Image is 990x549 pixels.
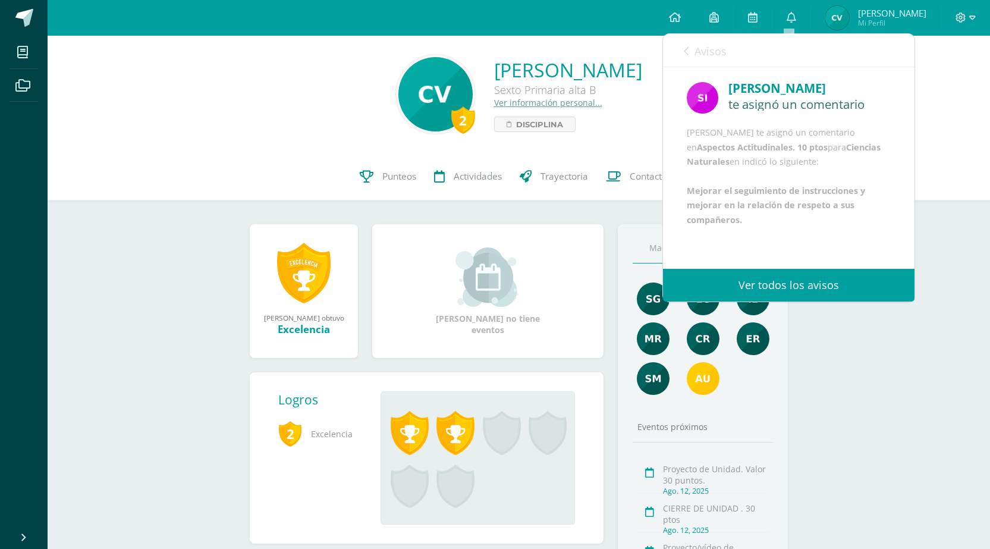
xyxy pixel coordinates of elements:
[511,153,597,200] a: Trayectoria
[687,362,719,395] img: 64a9719c1cc1ef513aa09b53fb69bc95.png
[455,247,520,307] img: event_small.png
[694,44,727,58] span: Avisos
[451,106,475,134] div: 2
[663,486,769,496] div: Ago. 12, 2025
[637,322,670,355] img: de7dd2f323d4d3ceecd6bfa9930379e0.png
[454,170,502,183] span: Actividades
[425,153,511,200] a: Actividades
[278,391,371,408] div: Logros
[858,18,926,28] span: Mi Perfil
[687,185,865,225] b: Mejorar el seguimiento de instrucciones y mejorar en la relación de respeto a sus compañeros.
[278,418,362,450] span: Excelencia
[858,7,926,19] span: [PERSON_NAME]
[697,142,828,153] b: Aspectos Actitudinales. 10 ptos
[687,322,719,355] img: 104ce5d173fec743e2efb93366794204.png
[398,57,473,131] img: defeaa02410d3dcf47514a487303eaf5.png
[687,126,891,227] div: [PERSON_NAME] te asignó un comentario en para en indicó lo siguiente:
[728,79,891,98] div: [PERSON_NAME]
[494,83,642,97] div: Sexto Primaria alta B
[597,153,680,200] a: Contactos
[516,117,563,131] span: Disciplina
[663,525,769,535] div: Ago. 12, 2025
[351,153,425,200] a: Punteos
[494,57,642,83] a: [PERSON_NAME]
[540,170,588,183] span: Trayectoria
[637,283,670,315] img: ee35f1b59b936e17b4e16123131ca31e.png
[637,362,670,395] img: 6e5fe0f518d889198993e8d3934614a7.png
[663,503,769,525] div: CIERRE DE UNIDAD . 30 ptos
[687,82,718,114] img: c20b0babc29a6d84fd74ae6bc187e4aa.png
[630,170,671,183] span: Contactos
[278,420,302,447] span: 2
[262,322,346,336] div: Excelencia
[633,421,773,432] div: Eventos próximos
[429,247,548,335] div: [PERSON_NAME] no tiene eventos
[663,269,914,302] a: Ver todos los avisos
[494,117,576,132] a: Disciplina
[823,43,834,57] span: 32
[737,322,769,355] img: 6ee8f939e44d4507d8a11da0a8fde545.png
[382,170,416,183] span: Punteos
[633,233,703,263] a: Maestros
[262,313,346,322] div: [PERSON_NAME] obtuvo
[823,43,894,57] span: avisos sin leer
[825,6,849,30] img: 9f8ab4d8945f2a282d17ed11e56b1c33.png
[663,463,769,486] div: Proyecto de Unidad. Valor 30 puntos.
[728,98,891,111] div: te asignó un comentario
[494,97,602,108] a: Ver información personal...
